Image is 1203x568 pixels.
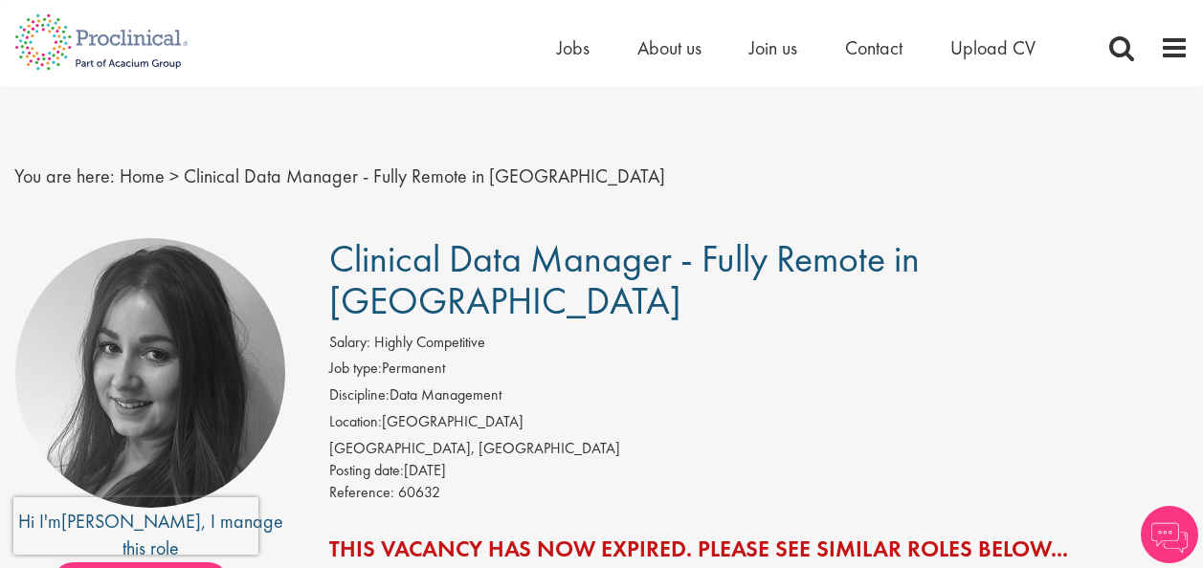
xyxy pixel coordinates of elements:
[329,482,394,504] label: Reference:
[329,234,920,325] span: Clinical Data Manager - Fully Remote in [GEOGRAPHIC_DATA]
[950,35,1036,60] a: Upload CV
[329,384,390,406] label: Discipline:
[120,164,165,188] a: breadcrumb link
[14,164,115,188] span: You are here:
[374,332,485,352] span: Highly Competitive
[329,438,1189,460] div: [GEOGRAPHIC_DATA], [GEOGRAPHIC_DATA]
[15,238,285,508] img: imeage of recruiter Heidi Hennigan
[329,411,1189,438] li: [GEOGRAPHIC_DATA]
[637,35,702,60] a: About us
[329,358,1189,384] li: Permanent
[398,482,440,502] span: 60632
[329,411,382,433] label: Location:
[169,164,179,188] span: >
[329,332,370,354] label: Salary:
[13,497,258,555] iframe: reCAPTCHA
[329,536,1189,561] h2: This vacancy has now expired. Please see similar roles below...
[329,384,1189,411] li: Data Management
[1141,506,1198,563] img: Chatbot
[557,35,590,60] a: Jobs
[329,460,1189,482] div: [DATE]
[184,164,665,188] span: Clinical Data Manager - Fully Remote in [GEOGRAPHIC_DATA]
[329,358,382,380] label: Job type:
[845,35,902,60] a: Contact
[749,35,797,60] a: Join us
[329,460,404,480] span: Posting date:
